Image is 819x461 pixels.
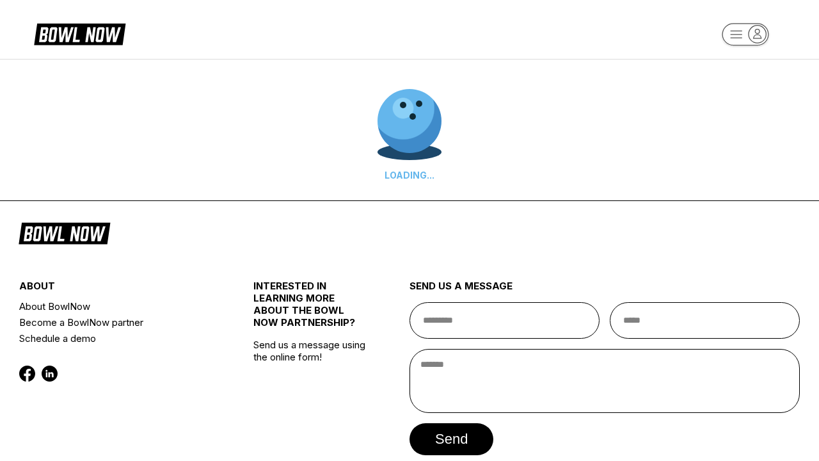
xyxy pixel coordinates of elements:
[19,280,214,298] div: about
[19,314,214,330] a: Become a BowlNow partner
[19,298,214,314] a: About BowlNow
[409,280,800,302] div: send us a message
[378,170,441,181] div: LOADING...
[409,423,493,455] button: send
[253,280,370,339] div: INTERESTED IN LEARNING MORE ABOUT THE BOWL NOW PARTNERSHIP?
[19,330,214,346] a: Schedule a demo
